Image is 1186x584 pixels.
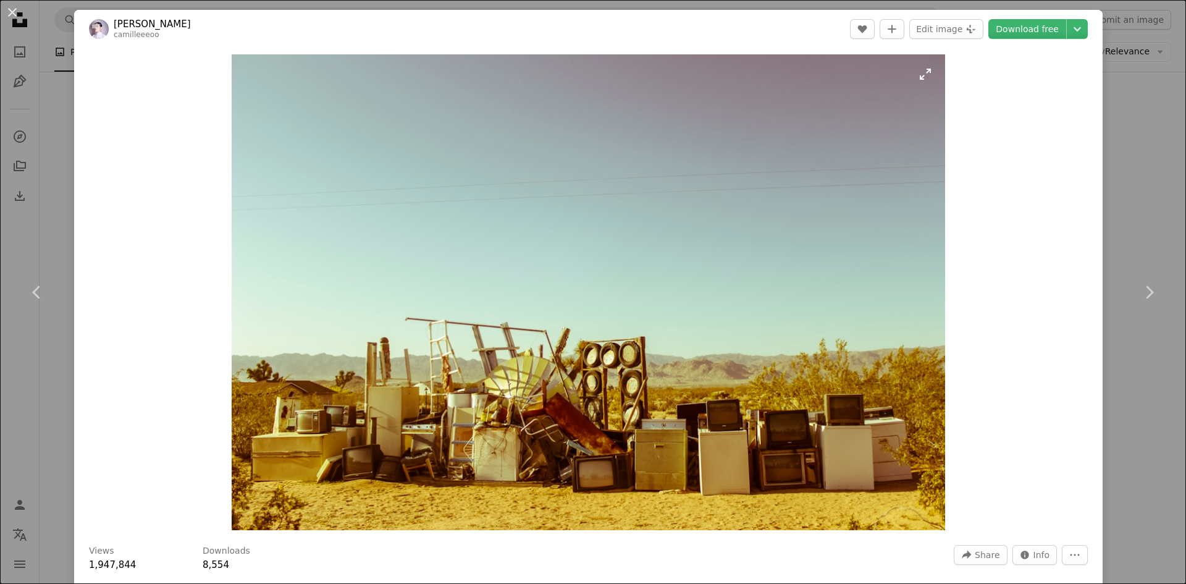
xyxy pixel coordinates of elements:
a: camilleeeoo [114,30,159,39]
img: Go to Camille Villanueva's profile [89,19,109,39]
h3: Views [89,545,114,557]
button: Like [850,19,875,39]
button: Zoom in on this image [232,54,945,530]
img: home appliance in the middle of the desert during daytime [232,54,945,530]
span: 1,947,844 [89,559,136,570]
button: Edit image [909,19,983,39]
a: [PERSON_NAME] [114,18,191,30]
h3: Downloads [203,545,250,557]
span: 8,554 [203,559,229,570]
button: Add to Collection [880,19,904,39]
button: Choose download size [1067,19,1088,39]
a: Next [1112,233,1186,352]
button: Share this image [954,545,1007,565]
span: Share [975,546,999,564]
button: Stats about this image [1012,545,1058,565]
button: More Actions [1062,545,1088,565]
span: Info [1033,546,1050,564]
a: Download free [988,19,1066,39]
